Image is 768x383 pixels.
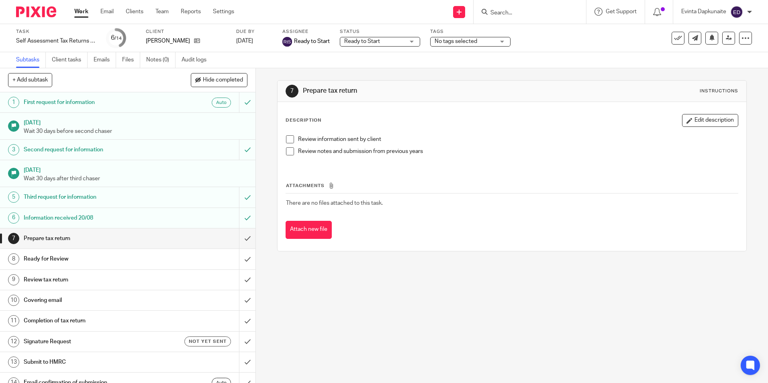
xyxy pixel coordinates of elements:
label: Client [146,29,226,35]
label: Tags [430,29,511,35]
p: Review information sent by client [298,135,737,143]
h1: Signature Request [24,336,162,348]
div: 10 [8,295,19,306]
h1: [DATE] [24,164,248,174]
h1: [DATE] [24,117,248,127]
label: Status [340,29,420,35]
div: 5 [8,191,19,203]
h1: Submit to HMRC [24,356,162,368]
img: svg%3E [282,37,292,47]
div: 12 [8,336,19,347]
div: Auto [212,98,231,108]
label: Assignee [282,29,330,35]
div: 7 [286,85,298,98]
div: 9 [8,274,19,285]
span: Hide completed [203,77,243,84]
label: Task [16,29,96,35]
h1: First request for information [24,96,162,108]
button: Attach new file [286,221,332,239]
p: Review notes and submission from previous years [298,147,737,155]
p: Description [286,117,321,124]
span: Ready to Start [344,39,380,44]
span: Attachments [286,183,325,188]
span: Get Support [606,9,637,14]
h1: Ready for Review [24,253,162,265]
span: No tags selected [435,39,477,44]
h1: Review tax return [24,274,162,286]
div: 13 [8,357,19,368]
h1: Prepare tax return [303,87,529,95]
small: /14 [114,36,122,41]
button: Hide completed [191,73,247,87]
img: Pixie [16,6,56,17]
label: Due by [236,29,272,35]
img: svg%3E [730,6,743,18]
a: Emails [94,52,116,68]
span: There are no files attached to this task. [286,200,383,206]
div: 3 [8,144,19,155]
h1: Information received 20/08 [24,212,162,224]
a: Settings [213,8,234,16]
a: Files [122,52,140,68]
div: 1 [8,97,19,108]
span: Not yet sent [189,338,227,345]
h1: Covering email [24,294,162,306]
a: Reports [181,8,201,16]
div: Self Assessment Tax Returns - NON BOOKKEEPING CLIENTS [16,37,96,45]
p: Evinta Dapkunaite [681,8,726,16]
p: Wait 30 days after third chaser [24,175,248,183]
a: Audit logs [182,52,212,68]
div: 11 [8,315,19,326]
a: Work [74,8,88,16]
h1: Third request for information [24,191,162,203]
span: Ready to Start [294,37,330,45]
h1: Prepare tax return [24,232,162,244]
button: + Add subtask [8,73,52,87]
a: Team [155,8,169,16]
a: Clients [126,8,143,16]
h1: Second request for information [24,144,162,156]
button: Edit description [682,114,738,127]
a: Subtasks [16,52,46,68]
a: Email [100,8,114,16]
p: [PERSON_NAME] [146,37,190,45]
input: Search [490,10,562,17]
p: Wait 30 days before second chaser [24,127,248,135]
div: Instructions [700,88,738,94]
div: 6 [111,33,122,43]
div: 8 [8,253,19,265]
span: [DATE] [236,38,253,44]
div: 7 [8,233,19,244]
div: 6 [8,212,19,224]
h1: Completion of tax return [24,315,162,327]
a: Notes (0) [146,52,176,68]
a: Client tasks [52,52,88,68]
